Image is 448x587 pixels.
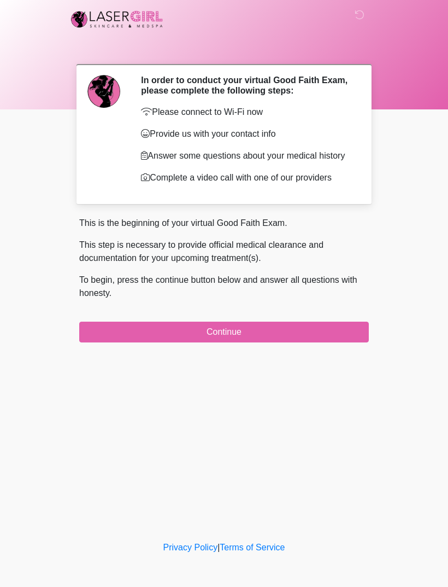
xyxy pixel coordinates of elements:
[79,322,369,342] button: Continue
[141,106,352,119] p: Please connect to Wi-Fi now
[68,8,166,30] img: Laser Girl Med Spa LLC Logo
[163,543,218,552] a: Privacy Policy
[220,543,285,552] a: Terms of Service
[141,75,352,96] h2: In order to conduct your virtual Good Faith Exam, please complete the following steps:
[87,75,120,108] img: Agent Avatar
[71,39,377,60] h1: ‎ ‎
[79,239,369,265] p: This step is necessary to provide official medical clearance and documentation for your upcoming ...
[141,149,352,162] p: Answer some questions about your medical history
[79,274,369,300] p: To begin, press the continue button below and answer all questions with honesty.
[79,217,369,230] p: This is the beginning of your virtual Good Faith Exam.
[141,127,352,141] p: Provide us with your contact info
[141,171,352,184] p: Complete a video call with one of our providers
[217,543,220,552] a: |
